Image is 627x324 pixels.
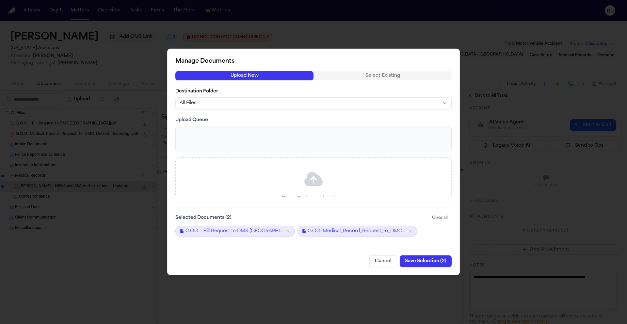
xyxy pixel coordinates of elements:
[175,71,313,80] button: Upload New
[369,255,397,267] button: Cancel
[313,71,452,80] button: Select Existing
[175,57,452,66] h2: Manage Documents
[175,215,232,221] label: Selected Documents ( 2 )
[408,229,413,234] button: Remove G.O.G.-Medical_Record_Request_to_DMC_Detroit_Receiving_.pdf
[400,255,452,267] button: Save Selection (2)
[281,195,346,204] p: Drag & drop files here
[308,228,406,235] span: G.O.G.-Medical_Record_Request_to_DMC_Detroit_Receiving_.pdf
[175,117,452,123] h3: Upload Queue
[286,229,291,234] button: Remove G.O.G. - Bill Request to DMS Detroit Receiving Hospital.pdf
[185,228,283,235] span: G.O.G. - Bill Request to DMS [GEOGRAPHIC_DATA]pdf
[428,213,452,223] button: Clear all
[175,88,452,95] label: Destination Folder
